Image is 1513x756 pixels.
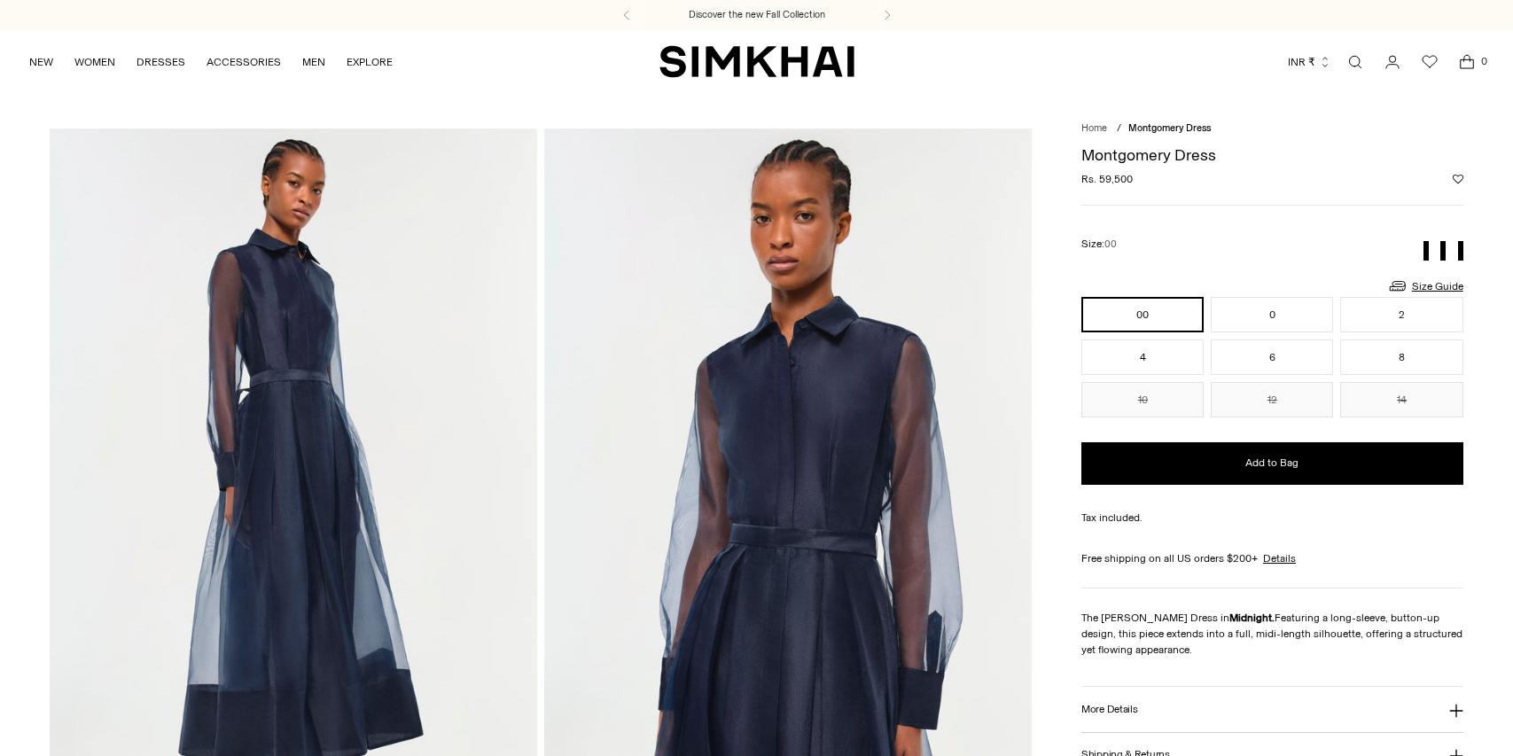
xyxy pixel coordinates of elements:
span: Montgomery Dress [1128,122,1211,134]
button: 14 [1340,382,1462,417]
a: Wishlist [1412,44,1447,80]
nav: breadcrumbs [1081,121,1463,136]
span: Rs. 59,500 [1081,171,1133,187]
span: Add to Bag [1245,456,1299,471]
h1: Montgomery Dress [1081,147,1463,163]
a: WOMEN [74,43,115,82]
a: Open search modal [1338,44,1373,80]
a: DRESSES [136,43,185,82]
button: 4 [1081,339,1204,375]
a: Open cart modal [1449,44,1485,80]
button: Add to Wishlist [1453,174,1463,184]
button: Add to Bag [1081,442,1463,485]
button: 8 [1340,339,1462,375]
span: 0 [1476,53,1492,69]
label: Size: [1081,236,1117,253]
a: NEW [29,43,53,82]
a: ACCESSORIES [207,43,281,82]
a: MEN [302,43,325,82]
a: Discover the new Fall Collection [689,8,825,22]
div: Tax included. [1081,510,1463,526]
h3: More Details [1081,704,1137,715]
a: Size Guide [1387,275,1463,297]
button: 12 [1211,382,1333,417]
a: Details [1263,550,1296,566]
button: 00 [1081,297,1204,332]
a: SIMKHAI [659,44,854,79]
span: 00 [1104,238,1117,250]
button: 0 [1211,297,1333,332]
strong: Midnight. [1229,612,1275,624]
a: Home [1081,122,1107,134]
div: / [1117,121,1121,136]
button: 2 [1340,297,1462,332]
p: The [PERSON_NAME] Dress in Featuring a long-sleeve, button-up design, this piece extends into a f... [1081,610,1463,658]
button: 10 [1081,382,1204,417]
button: More Details [1081,687,1463,732]
div: Free shipping on all US orders $200+ [1081,550,1463,566]
button: 6 [1211,339,1333,375]
a: EXPLORE [347,43,393,82]
button: INR ₹ [1288,43,1331,82]
a: Go to the account page [1375,44,1410,80]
